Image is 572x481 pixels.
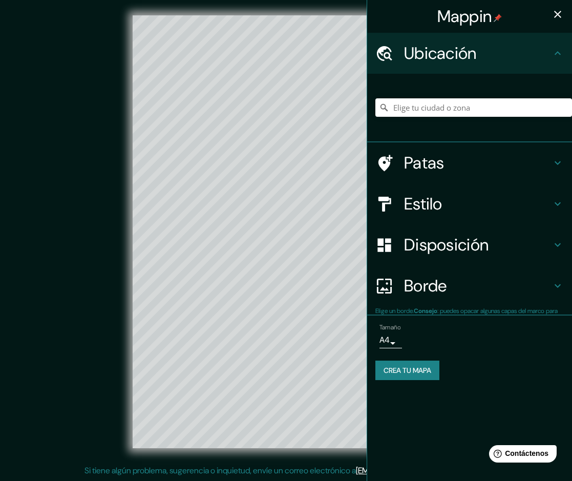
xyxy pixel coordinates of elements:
font: A4 [379,334,390,345]
font: Elige un borde. [375,307,414,315]
div: Ubicación [367,33,572,74]
div: Disposición [367,224,572,265]
font: Ubicación [404,43,477,64]
a: [EMAIL_ADDRESS][DOMAIN_NAME] [356,465,482,476]
font: Patas [404,152,444,174]
font: Disposición [404,234,489,256]
font: Mappin [437,6,492,27]
img: pin-icon.png [494,14,502,22]
font: Consejo [414,307,437,315]
iframe: Lanzador de widgets de ayuda [481,441,561,470]
div: Patas [367,142,572,183]
font: Si tiene algún problema, sugerencia o inquietud, envíe un correo electrónico a [84,465,356,476]
font: Estilo [404,193,442,215]
font: : puedes opacar algunas capas del marco para crear efectos geniales. [375,307,558,324]
div: Estilo [367,183,572,224]
font: Tamaño [379,323,400,331]
font: Crea tu mapa [384,366,431,375]
input: Elige tu ciudad o zona [375,98,572,117]
div: Borde [367,265,572,306]
font: Borde [404,275,447,297]
button: Crea tu mapa [375,361,439,380]
div: A4 [379,332,402,348]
